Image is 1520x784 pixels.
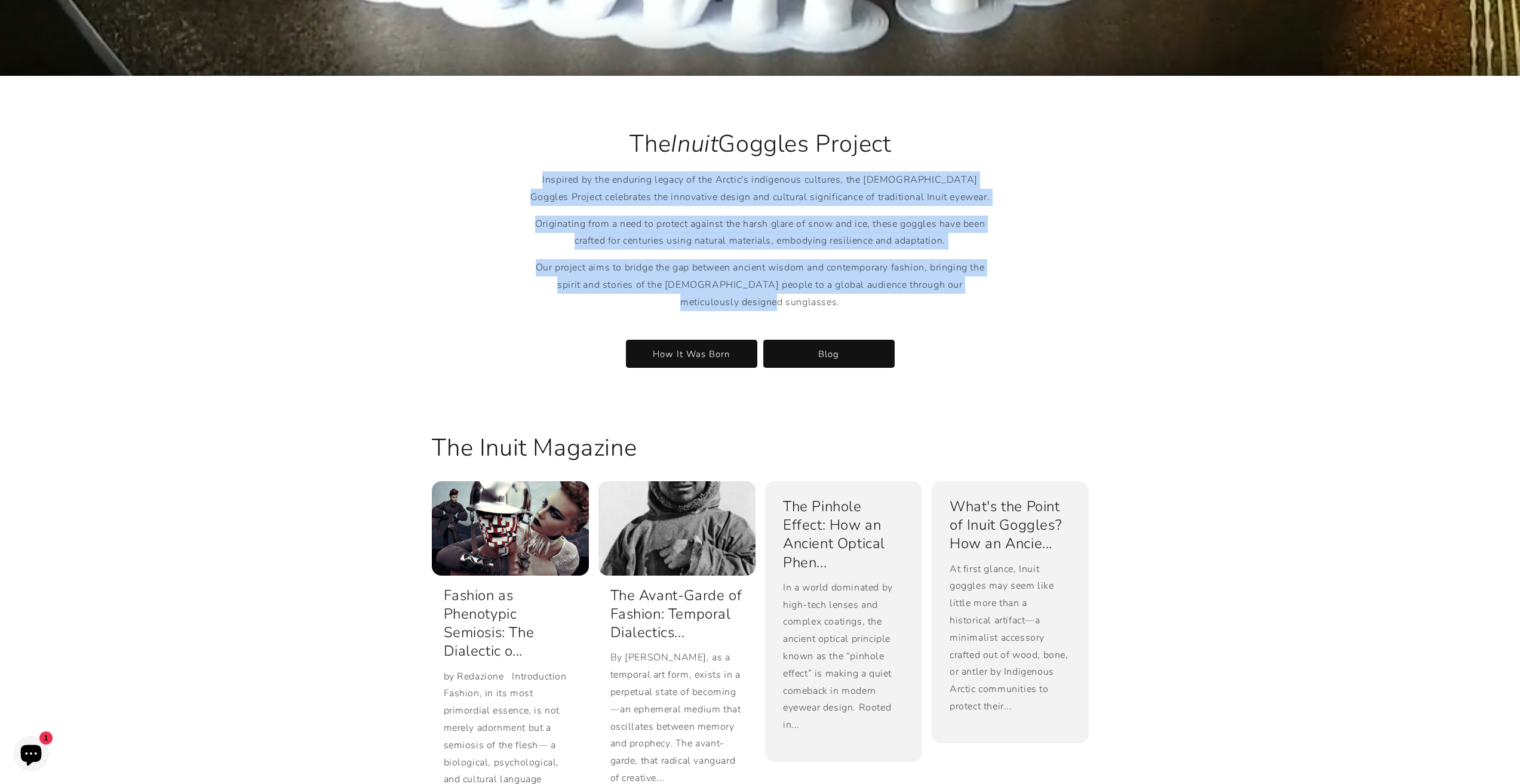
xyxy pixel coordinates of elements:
[444,586,577,661] a: Fashion as Phenotypic Semiosis: The Dialectic o...
[527,259,993,328] p: Our project aims to bridge the gap between ancient wisdom and contemporary fashion, bringing the ...
[626,340,757,368] a: How It Was Born
[671,128,718,160] em: Inuit
[527,128,993,159] h2: The Goggles Project
[610,586,744,642] a: The Avant-Garde of Fashion: Temporal Dialectics...
[432,432,637,463] h2: The Inuit Magazine
[527,171,993,206] p: Inspired by the enduring legacy of the Arctic's indigenous cultures, the [DEMOGRAPHIC_DATA] Goggl...
[950,497,1071,554] a: What's the Point of Inuit Goggles? How an Ancie...
[783,497,904,572] a: The Pinhole Effect: How an Ancient Optical Phen...
[763,340,895,368] a: Blog
[527,216,993,250] p: Originating from a need to protect against the harsh glare of snow and ice, these goggles have be...
[10,736,53,774] inbox-online-store-chat: Shopify online store chat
